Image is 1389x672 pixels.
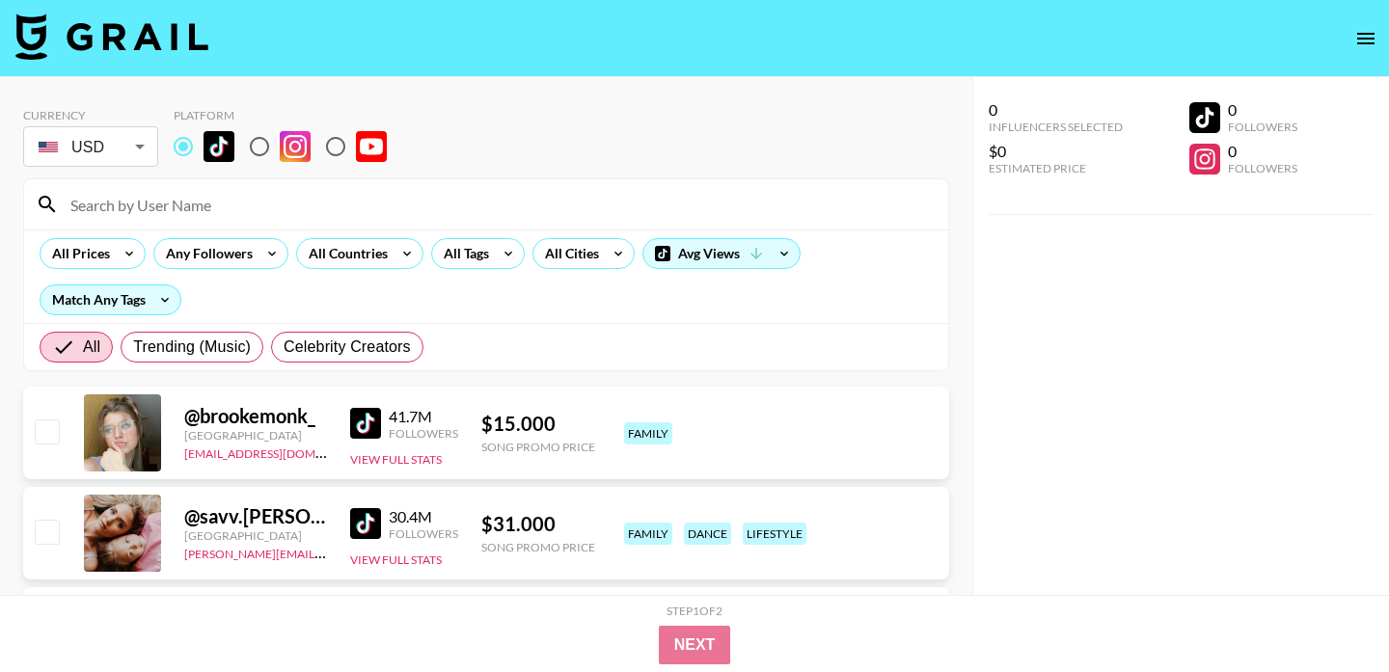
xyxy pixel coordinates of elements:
[989,120,1123,134] div: Influencers Selected
[481,440,595,454] div: Song Promo Price
[280,131,311,162] img: Instagram
[389,526,458,541] div: Followers
[481,540,595,554] div: Song Promo Price
[624,422,672,444] div: family
[624,523,672,545] div: family
[154,239,257,268] div: Any Followers
[1228,120,1297,134] div: Followers
[184,528,327,543] div: [GEOGRAPHIC_DATA]
[743,523,806,545] div: lifestyle
[1228,161,1297,175] div: Followers
[284,336,411,359] span: Celebrity Creators
[204,131,234,162] img: TikTok
[684,523,731,545] div: dance
[23,108,158,122] div: Currency
[356,131,387,162] img: YouTube
[297,239,392,268] div: All Countries
[15,13,208,60] img: Grail Talent
[350,452,442,467] button: View Full Stats
[389,426,458,441] div: Followers
[41,285,180,314] div: Match Any Tags
[1347,19,1385,58] button: open drawer
[389,407,458,426] div: 41.7M
[659,626,731,664] button: Next
[184,543,470,561] a: [PERSON_NAME][EMAIL_ADDRESS][DOMAIN_NAME]
[643,239,800,268] div: Avg Views
[989,142,1123,161] div: $0
[989,161,1123,175] div: Estimated Price
[989,100,1123,120] div: 0
[184,443,378,461] a: [EMAIL_ADDRESS][DOMAIN_NAME]
[1228,100,1297,120] div: 0
[184,404,327,428] div: @ brookemonk_
[1293,576,1366,649] iframe: Drift Widget Chat Controller
[41,239,114,268] div: All Prices
[350,508,381,539] img: TikTok
[533,239,603,268] div: All Cities
[184,428,327,443] div: [GEOGRAPHIC_DATA]
[1228,142,1297,161] div: 0
[83,336,100,359] span: All
[350,408,381,439] img: TikTok
[184,504,327,528] div: @ savv.[PERSON_NAME]
[667,604,722,618] div: Step 1 of 2
[174,108,402,122] div: Platform
[133,336,251,359] span: Trending (Music)
[59,189,937,220] input: Search by User Name
[432,239,493,268] div: All Tags
[350,552,442,567] button: View Full Stats
[27,130,154,164] div: USD
[389,507,458,526] div: 30.4M
[481,512,595,536] div: $ 31.000
[481,412,595,436] div: $ 15.000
